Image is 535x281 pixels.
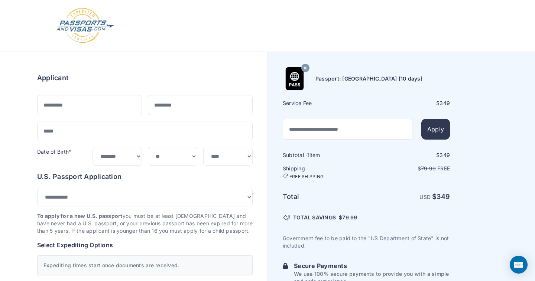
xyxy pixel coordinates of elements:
span: Free [437,165,450,171]
strong: $ [432,193,450,200]
div: $ [367,151,450,159]
p: $ [367,165,450,172]
img: Product Name [283,67,306,90]
h6: Total [283,192,366,202]
label: Date of Birth* [37,148,71,155]
span: USD [419,194,431,200]
span: 1 [307,152,309,158]
h6: Applicant [37,73,68,83]
div: Expediting times start once documents are received. [37,255,253,275]
p: you must be at least [DEMOGRAPHIC_DATA] and have never had a U.S. passport, or your previous pass... [37,212,253,235]
div: Open Intercom Messenger [510,256,528,274]
button: Apply [421,119,450,140]
span: FREE SHIPPING [289,174,324,180]
div: $ [367,99,450,107]
span: 79.99 [342,214,357,220]
span: 349 [440,152,450,158]
h6: U.S. Passport Application [37,171,253,182]
h6: Shipping [283,165,366,180]
span: 10 [304,63,307,73]
strong: To apply for a new U.S. passport [37,213,123,219]
span: $ [339,214,357,221]
p: Government fee to be paid to the "US Department of State" is not included. [283,235,450,249]
span: TOTAL SAVINGS [293,214,336,221]
h6: Subtotal · item [283,151,366,159]
span: 349 [440,100,450,106]
h6: Service Fee [283,99,366,107]
h6: Select Expediting Options [37,241,253,249]
h6: Passport: [GEOGRAPHIC_DATA] [10 days] [315,75,422,82]
span: 79.99 [421,165,436,171]
h6: Secure Payments [294,261,450,270]
img: Logo [56,7,115,44]
span: 349 [437,193,450,200]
